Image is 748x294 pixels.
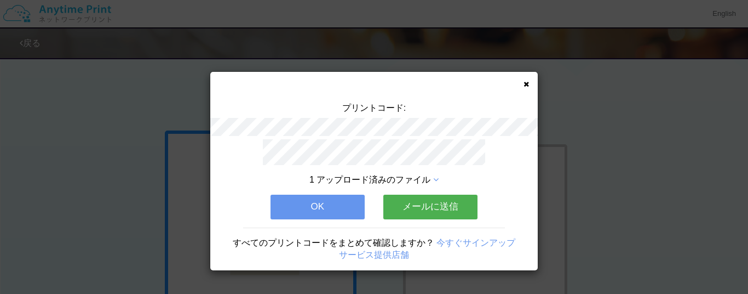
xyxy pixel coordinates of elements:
[436,238,515,247] a: 今すぐサインアップ
[339,250,409,259] a: サービス提供店舗
[271,195,365,219] button: OK
[383,195,477,219] button: メールに送信
[309,175,430,184] span: 1 アップロード済みのファイル
[233,238,434,247] span: すべてのプリントコードをまとめて確認しますか？
[342,103,406,112] span: プリントコード:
